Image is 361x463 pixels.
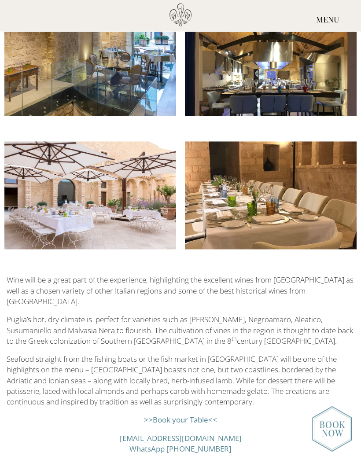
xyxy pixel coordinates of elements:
[232,334,237,342] sup: th
[185,24,357,117] img: TN_chefstable.jpg
[7,354,354,407] p: Seafood straight from the fishing boats or the fish market in [GEOGRAPHIC_DATA] will be one of th...
[312,406,352,452] img: new-booknow.png
[185,142,357,250] img: Scuderia_set-table_950x600.jpg
[4,142,176,250] img: Cortile_set-table_950x600.jpg
[169,4,192,27] img: Castello di Ugento
[7,275,354,307] p: Wine will be a great part of the experience, highlighting the excellent wines from [GEOGRAPHIC_DA...
[129,444,232,454] a: WhatsApp [PHONE_NUMBER]
[7,314,354,346] p: Puglia’s hot, dry climate is perfect for varieties such as [PERSON_NAME], Negroamaro, Aleatico, S...
[144,415,217,425] a: >>Book your Table<<
[4,24,176,117] img: temponuovo_sept2018_02.jpg
[120,433,242,443] a: [EMAIL_ADDRESS][DOMAIN_NAME]
[294,4,361,36] div: MENU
